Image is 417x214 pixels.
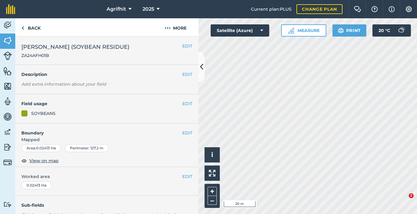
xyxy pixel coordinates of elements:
[209,170,216,177] img: Four arrows, one pointing top left, one top right, one bottom right and the last bottom left
[3,112,12,121] img: svg+xml;base64,PD94bWwgdmVyc2lvbj0iMS4wIiBlbmNvZGluZz0idXRmLTgiPz4KPCEtLSBHZW5lcmF0b3I6IEFkb2JlIE...
[3,143,12,152] img: svg+xml;base64,PD94bWwgdmVyc2lvbj0iMS4wIiBlbmNvZGluZz0idXRmLTgiPz4KPCEtLSBHZW5lcmF0b3I6IEFkb2JlIE...
[182,71,192,78] button: EDIT
[211,151,213,159] span: i
[21,52,129,59] span: ZA24AFH01B
[182,43,192,49] button: EDIT
[21,81,106,87] em: Add extra information about your field
[3,82,12,91] img: svg+xml;base64,PHN2ZyB4bWxucz0iaHR0cDovL3d3dy53My5vcmcvMjAwMC9zdmciIHdpZHRoPSI1NiIgaGVpZ2h0PSI2MC...
[208,187,217,196] button: +
[21,71,192,78] h4: Description
[21,173,192,180] span: Worked area
[15,202,198,209] h4: Sub-fields
[296,4,343,14] a: Change plan
[3,66,12,76] img: svg+xml;base64,PHN2ZyB4bWxucz0iaHR0cDovL3d3dy53My5vcmcvMjAwMC9zdmciIHdpZHRoPSI1NiIgaGVpZ2h0PSI2MC...
[3,158,12,167] img: svg+xml;base64,PD94bWwgdmVyc2lvbj0iMS4wIiBlbmNvZGluZz0idXRmLTgiPz4KPCEtLSBHZW5lcmF0b3I6IEFkb2JlIE...
[396,193,411,208] iframe: Intercom live chat
[21,181,52,189] div: 0.02413 Ha
[165,24,171,32] img: svg+xml;base64,PHN2ZyB4bWxucz0iaHR0cDovL3d3dy53My5vcmcvMjAwMC9zdmciIHdpZHRoPSIyMCIgaGVpZ2h0PSIyNC...
[153,18,198,36] button: More
[354,6,361,12] img: Two speech bubbles overlapping with the left bubble in the forefront
[29,157,59,164] span: View on map
[288,27,294,34] img: Ruler icon
[338,27,344,34] img: svg+xml;base64,PHN2ZyB4bWxucz0iaHR0cDovL3d3dy53My5vcmcvMjAwMC9zdmciIHdpZHRoPSIxOSIgaGVpZ2h0PSIyNC...
[208,196,217,205] button: –
[281,24,326,37] button: Measure
[3,21,12,30] img: svg+xml;base64,PD94bWwgdmVyc2lvbj0iMS4wIiBlbmNvZGluZz0idXRmLTgiPz4KPCEtLSBHZW5lcmF0b3I6IEFkb2JlIE...
[3,52,12,60] img: svg+xml;base64,PD94bWwgdmVyc2lvbj0iMS4wIiBlbmNvZGluZz0idXRmLTgiPz4KPCEtLSBHZW5lcmF0b3I6IEFkb2JlIE...
[65,144,109,152] div: Perimeter : 127.2 m
[107,5,126,13] span: Agrifhit
[15,136,198,143] span: Mapped
[405,6,412,12] img: A cog icon
[379,24,390,37] span: 20 ° C
[15,18,47,36] a: Back
[211,24,269,37] button: Satellite (Azure)
[182,130,192,136] button: EDIT
[182,173,192,180] button: EDIT
[409,193,414,198] span: 2
[21,100,182,107] h4: Field usage
[3,202,12,207] img: svg+xml;base64,PD94bWwgdmVyc2lvbj0iMS4wIiBlbmNvZGluZz0idXRmLTgiPz4KPCEtLSBHZW5lcmF0b3I6IEFkb2JlIE...
[21,157,59,164] button: View on map
[143,5,154,13] span: 2025
[332,24,367,37] button: Print
[21,24,24,32] img: svg+xml;base64,PHN2ZyB4bWxucz0iaHR0cDovL3d3dy53My5vcmcvMjAwMC9zdmciIHdpZHRoPSI5IiBoZWlnaHQ9IjI0Ii...
[251,6,292,12] span: Current plan : PLUS
[182,100,192,107] button: EDIT
[31,110,56,117] div: SOYBEANS
[3,127,12,137] img: svg+xml;base64,PD94bWwgdmVyc2lvbj0iMS4wIiBlbmNvZGluZz0idXRmLTgiPz4KPCEtLSBHZW5lcmF0b3I6IEFkb2JlIE...
[372,24,411,37] button: 20 °C
[21,144,61,152] div: Area : 0.02413 Ha
[21,157,27,164] img: svg+xml;base64,PHN2ZyB4bWxucz0iaHR0cDovL3d3dy53My5vcmcvMjAwMC9zdmciIHdpZHRoPSIxOCIgaGVpZ2h0PSIyNC...
[21,43,129,51] span: [PERSON_NAME] (SOYBEAN RESIDUE)
[389,5,395,13] img: svg+xml;base64,PHN2ZyB4bWxucz0iaHR0cDovL3d3dy53My5vcmcvMjAwMC9zdmciIHdpZHRoPSIxNyIgaGVpZ2h0PSIxNy...
[6,4,15,14] img: fieldmargin Logo
[15,123,182,136] h4: Boundary
[3,36,12,45] img: svg+xml;base64,PHN2ZyB4bWxucz0iaHR0cDovL3d3dy53My5vcmcvMjAwMC9zdmciIHdpZHRoPSI1NiIgaGVpZ2h0PSI2MC...
[3,97,12,106] img: svg+xml;base64,PD94bWwgdmVyc2lvbj0iMS4wIiBlbmNvZGluZz0idXRmLTgiPz4KPCEtLSBHZW5lcmF0b3I6IEFkb2JlIE...
[395,24,407,37] img: svg+xml;base64,PD94bWwgdmVyc2lvbj0iMS4wIiBlbmNvZGluZz0idXRmLTgiPz4KPCEtLSBHZW5lcmF0b3I6IEFkb2JlIE...
[205,147,220,162] button: i
[371,6,378,12] img: A question mark icon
